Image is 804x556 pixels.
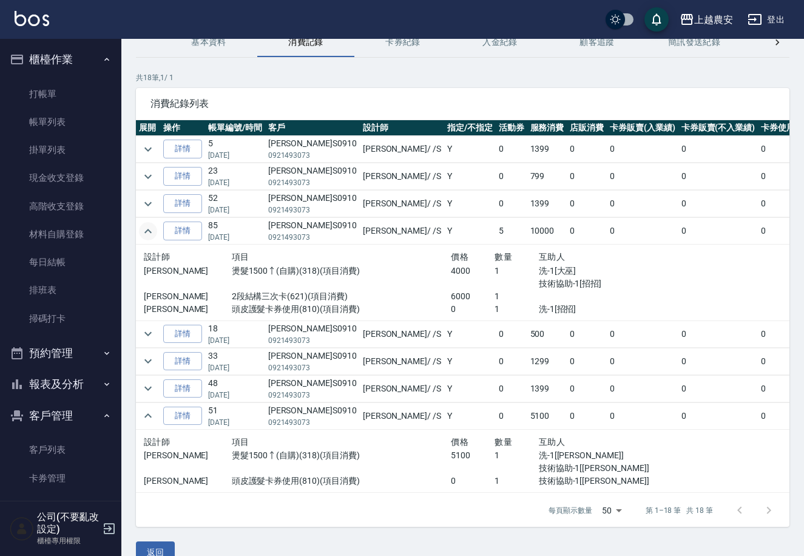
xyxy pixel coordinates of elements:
[678,320,758,347] td: 0
[678,493,758,520] td: 0
[5,164,117,192] a: 現金收支登錄
[758,163,798,190] td: 0
[360,320,444,347] td: [PERSON_NAME] / /S
[607,136,678,163] td: 0
[495,475,538,487] p: 1
[607,493,678,520] td: 0
[527,402,567,429] td: 5100
[678,375,758,402] td: 0
[758,320,798,347] td: 0
[163,325,202,344] a: 詳情
[205,163,265,190] td: 23
[208,417,262,428] p: [DATE]
[539,277,671,290] p: 技術協助-1[招招]
[265,191,360,217] td: [PERSON_NAME]S0910
[265,375,360,402] td: [PERSON_NAME]S0910
[597,494,626,527] div: 50
[268,150,357,161] p: 0921493073
[496,136,527,163] td: 0
[527,320,567,347] td: 500
[451,437,468,447] span: 價格
[144,265,232,277] p: [PERSON_NAME]
[758,136,798,163] td: 0
[268,390,357,401] p: 0921493073
[139,168,157,186] button: expand row
[527,348,567,375] td: 1299
[268,417,357,428] p: 0921493073
[496,375,527,402] td: 0
[232,290,451,303] p: 2段結構三次卡(621)(項目消費)
[160,120,205,136] th: 操作
[678,163,758,190] td: 0
[451,28,549,57] button: 入金紀錄
[354,28,451,57] button: 卡券紀錄
[527,136,567,163] td: 1399
[646,505,713,516] p: 第 1–18 筆 共 18 筆
[496,191,527,217] td: 0
[163,352,202,371] a: 詳情
[205,375,265,402] td: 48
[37,535,99,546] p: 櫃檯專用權限
[208,335,262,346] p: [DATE]
[496,402,527,429] td: 0
[139,379,157,398] button: expand row
[5,192,117,220] a: 高階收支登錄
[257,28,354,57] button: 消費記錄
[208,150,262,161] p: [DATE]
[208,232,262,243] p: [DATE]
[232,303,451,316] p: 頭皮護髮卡券使用(810)(項目消費)
[451,290,495,303] p: 6000
[232,449,451,462] p: 燙髮1500↑(自購)(318)(項目消費)
[139,222,157,240] button: expand row
[451,303,495,316] p: 0
[567,375,607,402] td: 0
[37,511,99,535] h5: 公司(不要亂改設定)
[150,98,775,110] span: 消費紀錄列表
[265,120,360,136] th: 客戶
[5,248,117,276] a: 每日結帳
[265,493,360,520] td: [PERSON_NAME]S0910
[567,218,607,245] td: 0
[495,437,512,447] span: 數量
[451,252,468,262] span: 價格
[208,362,262,373] p: [DATE]
[10,517,34,541] img: Person
[444,348,496,375] td: Y
[360,402,444,429] td: [PERSON_NAME] / /S
[232,475,451,487] p: 頭皮護髮卡券使用(810)(項目消費)
[265,218,360,245] td: [PERSON_NAME]S0910
[360,375,444,402] td: [PERSON_NAME] / /S
[205,136,265,163] td: 5
[646,28,743,57] button: 簡訊發送紀錄
[678,402,758,429] td: 0
[139,325,157,343] button: expand row
[5,136,117,164] a: 掛單列表
[644,7,669,32] button: save
[539,265,671,277] p: 洗-1[大巫]
[5,464,117,492] a: 卡券管理
[360,218,444,245] td: [PERSON_NAME] / /S
[268,232,357,243] p: 0921493073
[444,402,496,429] td: Y
[743,8,789,31] button: 登出
[205,120,265,136] th: 帳單編號/時間
[163,222,202,240] a: 詳情
[144,437,170,447] span: 設計師
[607,163,678,190] td: 0
[495,303,538,316] p: 1
[567,191,607,217] td: 0
[205,320,265,347] td: 18
[758,218,798,245] td: 0
[160,28,257,57] button: 基本資料
[163,407,202,425] a: 詳情
[268,205,357,215] p: 0921493073
[5,276,117,304] a: 排班表
[607,218,678,245] td: 0
[758,402,798,429] td: 0
[527,218,567,245] td: 10000
[496,348,527,375] td: 0
[444,136,496,163] td: Y
[607,191,678,217] td: 0
[360,191,444,217] td: [PERSON_NAME] / /S
[549,28,646,57] button: 顧客追蹤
